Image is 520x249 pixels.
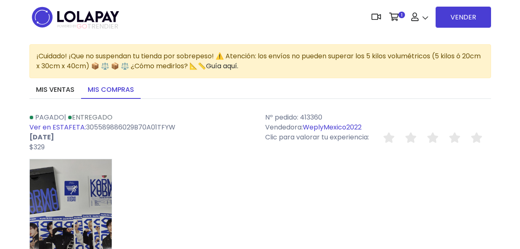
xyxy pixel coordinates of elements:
span: GO [77,22,87,31]
a: 1 [385,5,407,29]
div: | 305589886029B70A01TFYW [24,113,260,152]
a: Guía aquí. [206,61,238,71]
span: POWERED BY [58,24,77,29]
span: TRENDIER [58,23,118,30]
a: Entregado [68,113,113,122]
span: $329 [29,142,45,152]
a: Mis compras [81,81,141,99]
span: Clic para valorar tu experiencia: [265,132,369,142]
p: Nº pedido: 413360 [265,113,491,122]
p: Vendedora: [265,122,491,132]
p: [DATE] [29,132,255,142]
span: 1 [398,12,405,18]
span: Pagado [35,113,64,122]
a: Mis ventas [29,81,81,99]
a: WeplyMexico2022 [303,122,362,132]
a: VENDER [436,7,491,28]
img: logo [29,4,122,30]
a: Ver en ESTAFETA: [29,122,86,132]
span: ¡Cuidado! ¡Que no suspendan tu tienda por sobrepeso! ⚠️ Atención: los envíos no pueden superar lo... [36,51,481,71]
